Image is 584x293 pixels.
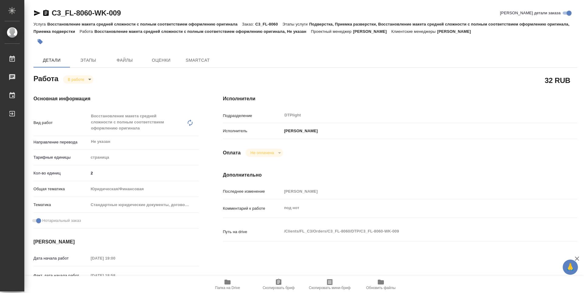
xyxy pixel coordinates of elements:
[253,276,304,293] button: Скопировать бриф
[282,128,318,134] p: [PERSON_NAME]
[223,205,282,212] p: Комментарий к работе
[242,22,255,26] p: Заказ:
[202,276,253,293] button: Папка на Drive
[33,35,47,48] button: Добавить тэг
[183,57,212,64] span: SmartCat
[223,229,282,235] p: Путь на drive
[94,29,311,34] p: Восстановление макета средней сложности с полным соответствием оформлению оригинала, Не указан
[63,75,93,84] div: В работе
[74,57,103,64] span: Этапы
[47,22,242,26] p: Восстановление макета средней сложности с полным соответствием оформлению оригинала
[33,186,89,192] p: Общая тематика
[89,200,199,210] div: Стандартные юридические документы, договоры, уставы
[33,22,47,26] p: Услуга
[215,286,240,290] span: Папка на Drive
[42,218,81,224] span: Нотариальный заказ
[282,226,548,236] textarea: /Clients/FL_C3/Orders/C3_FL-8060/DTP/C3_FL-8060-WK-009
[255,22,282,26] p: C3_FL-8060
[33,9,41,17] button: Скопировать ссылку для ЯМессенджера
[355,276,406,293] button: Обновить файлы
[33,202,89,208] p: Тематика
[223,113,282,119] p: Подразделение
[563,260,578,275] button: 🙏
[223,171,577,179] h4: Дополнительно
[33,73,58,84] h2: Работа
[282,187,548,196] input: Пустое поле
[33,154,89,160] p: Тарифные единицы
[33,95,199,102] h4: Основная информация
[245,149,283,157] div: В работе
[89,169,199,178] input: ✎ Введи что-нибудь
[89,152,199,163] div: страница
[66,77,86,82] button: В работе
[147,57,176,64] span: Оценки
[89,184,199,194] div: Юридическая/Финансовая
[282,203,548,213] textarea: под нот
[353,29,391,34] p: [PERSON_NAME]
[33,139,89,145] p: Направление перевода
[110,57,139,64] span: Файлы
[366,286,396,290] span: Обновить файлы
[262,286,294,290] span: Скопировать бриф
[89,254,142,263] input: Пустое поле
[565,261,575,274] span: 🙏
[304,276,355,293] button: Скопировать мини-бриф
[437,29,475,34] p: [PERSON_NAME]
[89,271,142,280] input: Пустое поле
[249,150,276,155] button: Не оплачена
[545,75,570,85] h2: 32 RUB
[223,128,282,134] p: Исполнитель
[223,149,241,157] h4: Оплата
[52,9,121,17] a: C3_FL-8060-WK-009
[33,255,89,261] p: Дата начала работ
[311,29,353,34] p: Проектный менеджер
[283,22,309,26] p: Этапы услуги
[33,120,89,126] p: Вид работ
[500,10,561,16] span: [PERSON_NAME] детали заказа
[80,29,95,34] p: Работа
[391,29,437,34] p: Клиентские менеджеры
[42,9,50,17] button: Скопировать ссылку
[309,286,350,290] span: Скопировать мини-бриф
[223,188,282,195] p: Последнее изменение
[37,57,66,64] span: Детали
[223,95,577,102] h4: Исполнители
[33,238,199,246] h4: [PERSON_NAME]
[33,273,89,279] p: Факт. дата начала работ
[33,170,89,176] p: Кол-во единиц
